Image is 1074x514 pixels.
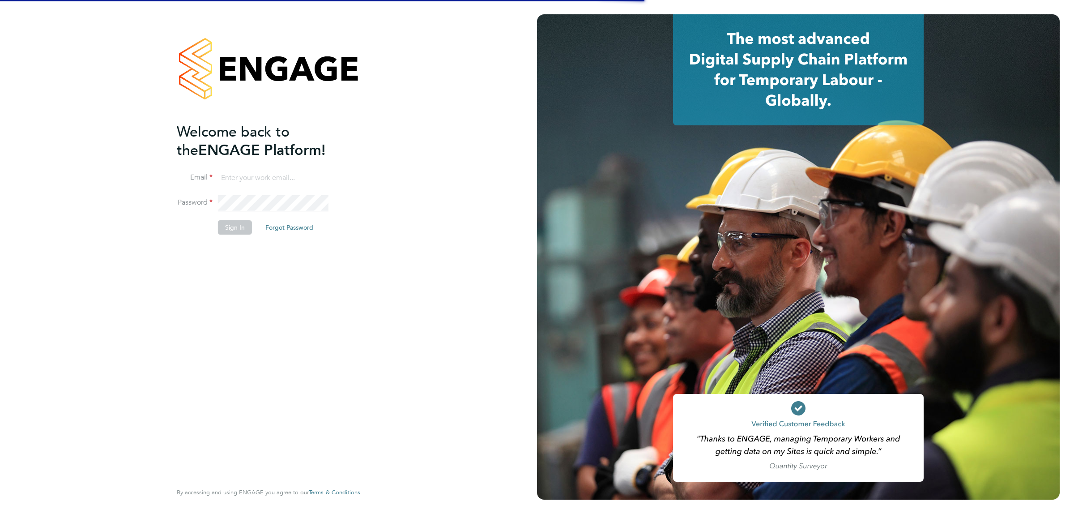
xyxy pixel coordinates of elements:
label: Email [177,173,213,182]
h2: ENGAGE Platform! [177,123,351,159]
span: Welcome back to the [177,123,290,159]
button: Sign In [218,220,252,235]
input: Enter your work email... [218,170,328,186]
span: Terms & Conditions [309,488,360,496]
button: Forgot Password [258,220,320,235]
a: Terms & Conditions [309,489,360,496]
span: By accessing and using ENGAGE you agree to our [177,488,360,496]
label: Password [177,198,213,207]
